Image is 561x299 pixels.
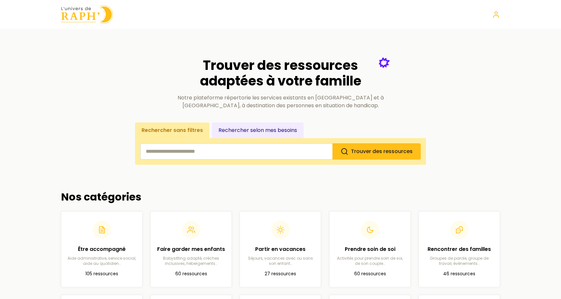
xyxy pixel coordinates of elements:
[156,245,226,253] h2: Faire garder mes enfants
[171,58,390,89] h2: Trouver des ressources adaptées à votre famille
[379,58,390,68] img: Étoile
[212,123,304,138] button: Rechercher selon mes besoins
[424,245,494,253] h2: Rencontrer des familles
[240,211,321,287] a: Partir en vacancesSéjours, vacances avec ou sans son enfant…27 ressources
[424,256,494,266] p: Groupes de parole, groupe de travail, événements…
[418,211,500,287] a: Rencontrer des famillesGroupes de parole, groupe de travail, événements…46 ressources
[156,256,226,266] p: Babysitting adapté, crèches inclusives, hébergements…
[335,256,405,266] p: Activités pour prendre soin de soi, de son couple…
[67,256,137,266] p: Aide administrative, service social, aide au quotidien…
[67,270,137,278] p: 105 ressources
[61,5,113,24] img: Univers de Raph logo
[61,191,500,203] h2: Nos catégories
[329,211,411,287] a: Prendre soin de soiActivités pour prendre soin de soi, de son couple…60 ressources
[135,123,209,138] button: Rechercher sans filtres
[171,94,390,110] p: Notre plateforme répertorie les services existants en [GEOGRAPHIC_DATA] et à [GEOGRAPHIC_DATA], à...
[492,11,500,19] a: Se connecter
[351,148,413,155] span: Trouver des ressources
[335,270,405,278] p: 60 ressources
[156,270,226,278] p: 60 ressources
[67,245,137,253] h2: Être accompagné
[245,256,316,266] p: Séjours, vacances avec ou sans son enfant…
[335,245,405,253] h2: Prendre soin de soi
[424,270,494,278] p: 46 ressources
[61,211,143,287] a: Être accompagnéAide administrative, service social, aide au quotidien…105 ressources
[150,211,232,287] a: Faire garder mes enfantsBabysitting adapté, crèches inclusives, hébergements…60 ressources
[245,270,316,278] p: 27 ressources
[332,143,421,160] button: Trouver des ressources
[245,245,316,253] h2: Partir en vacances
